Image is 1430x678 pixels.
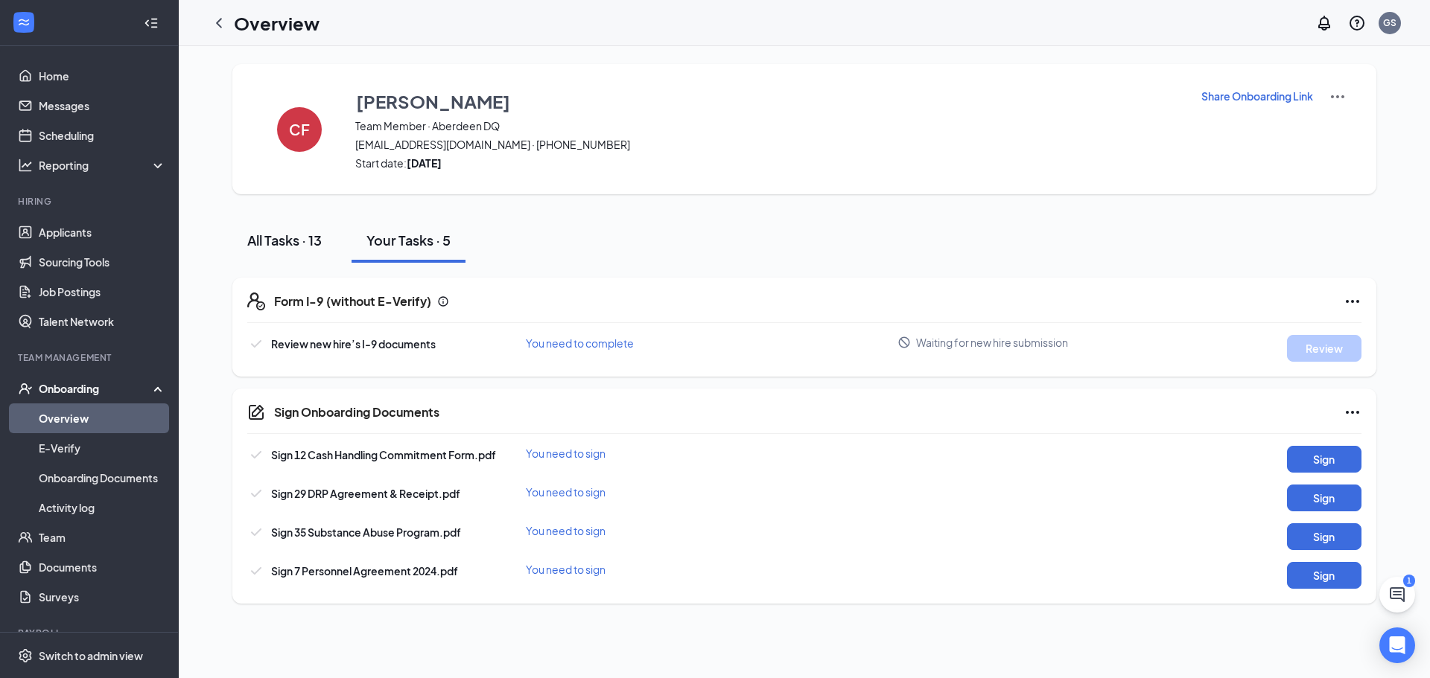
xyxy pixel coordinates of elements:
[355,88,1182,115] button: [PERSON_NAME]
[39,463,166,493] a: Onboarding Documents
[271,487,460,500] span: Sign 29 DRP Agreement & Receipt.pdf
[247,335,265,353] svg: Checkmark
[262,88,337,170] button: CF
[234,10,320,36] h1: Overview
[366,231,451,249] div: Your Tasks · 5
[39,121,166,150] a: Scheduling
[1201,88,1314,104] button: Share Onboarding Link
[1379,577,1415,613] button: ChatActive
[1379,627,1415,663] div: Open Intercom Messenger
[1287,562,1361,589] button: Sign
[526,336,634,350] span: You need to complete
[247,523,265,541] svg: Checkmark
[355,137,1182,152] span: [EMAIL_ADDRESS][DOMAIN_NAME] · [PHONE_NUMBER]
[356,89,510,114] h3: [PERSON_NAME]
[1383,16,1396,29] div: GS
[526,562,897,577] div: You need to sign
[39,552,166,582] a: Documents
[437,295,449,307] svg: Info
[18,648,33,663] svg: Settings
[39,61,166,91] a: Home
[355,118,1182,133] span: Team Member · Aberdeen DQ
[1403,575,1415,587] div: 1
[39,247,166,277] a: Sourcing Tools
[39,582,166,612] a: Surveys
[247,403,265,421] svg: CompanyDocumentIcon
[39,433,166,463] a: E-Verify
[526,484,897,499] div: You need to sign
[210,14,228,32] svg: ChevronLeft
[271,564,458,578] span: Sign 7 Personnel Agreement 2024.pdf
[39,648,143,663] div: Switch to admin view
[1315,14,1333,32] svg: Notifications
[526,446,897,461] div: You need to sign
[1388,586,1406,604] svg: ChatActive
[39,217,166,247] a: Applicants
[1287,484,1361,511] button: Sign
[271,525,461,539] span: Sign 35 Substance Abuse Program.pdf
[18,158,33,173] svg: Analysis
[18,351,163,364] div: Team Management
[271,448,496,461] span: Sign 12 Cash Handling Commitment Form.pdf
[247,231,322,249] div: All Tasks · 13
[39,91,166,121] a: Messages
[407,156,442,170] strong: [DATE]
[1344,292,1361,310] svg: Ellipses
[1329,88,1347,106] img: More Actions
[247,484,265,502] svg: Checkmark
[39,381,153,396] div: Onboarding
[271,337,436,351] span: Review new hire’s I-9 documents
[18,195,163,208] div: Hiring
[16,15,31,30] svg: WorkstreamLogo
[18,627,163,639] div: Payroll
[526,523,897,538] div: You need to sign
[39,403,166,433] a: Overview
[39,277,166,307] a: Job Postings
[274,404,439,420] h5: Sign Onboarding Documents
[916,335,1068,350] span: Waiting for new hire submission
[1287,523,1361,550] button: Sign
[1348,14,1366,32] svg: QuestionInfo
[1344,403,1361,421] svg: Ellipses
[897,336,911,349] svg: Blocked
[289,124,310,135] h4: CF
[39,158,167,173] div: Reporting
[1287,335,1361,362] button: Review
[1201,89,1313,103] p: Share Onboarding Link
[274,293,431,310] h5: Form I-9 (without E-Verify)
[39,307,166,336] a: Talent Network
[247,446,265,464] svg: Checkmark
[39,493,166,522] a: Activity log
[247,562,265,580] svg: Checkmark
[18,381,33,396] svg: UserCheck
[355,156,1182,170] span: Start date:
[39,522,166,552] a: Team
[144,16,159,31] svg: Collapse
[1287,446,1361,473] button: Sign
[247,292,265,310] svg: FormI9EVerifyIcon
